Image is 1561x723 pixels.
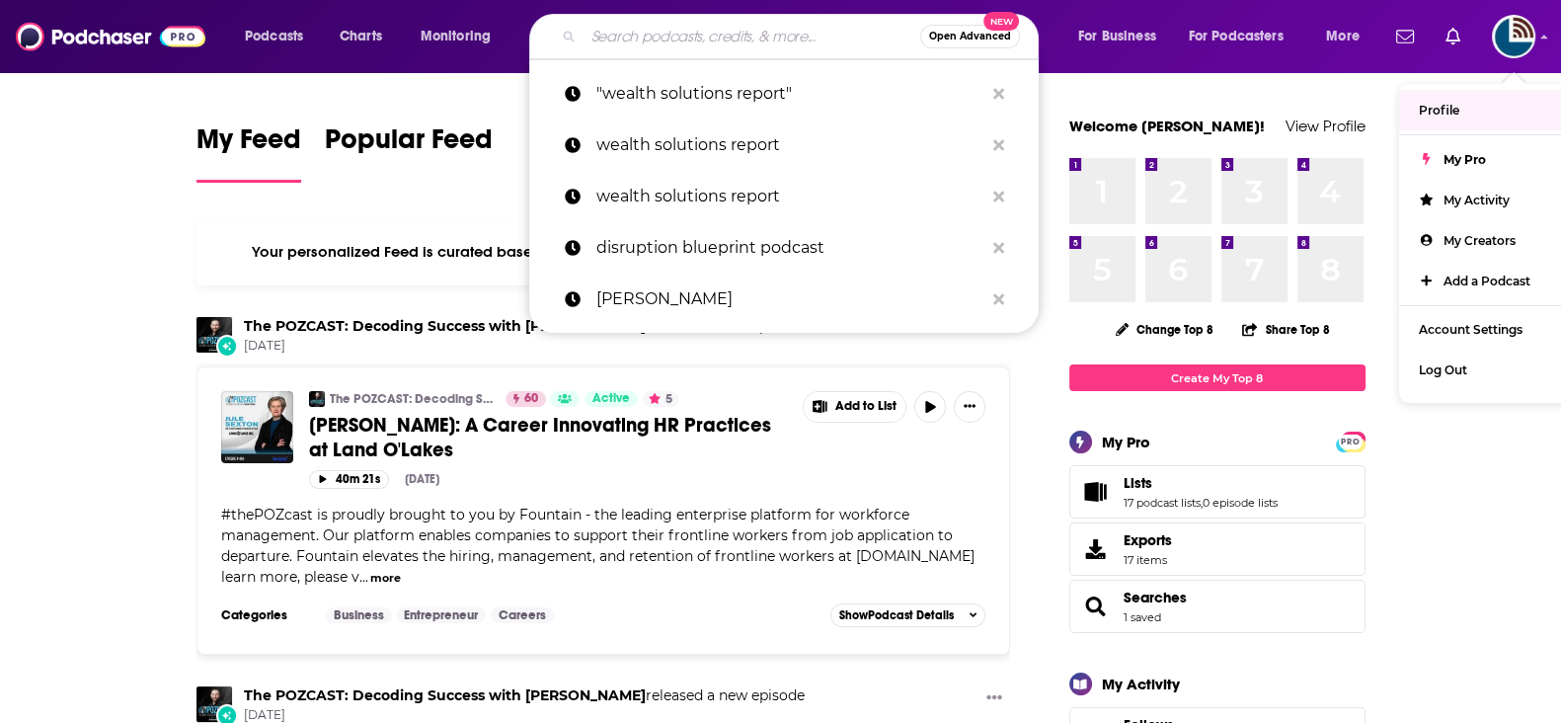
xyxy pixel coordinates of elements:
a: Searches [1124,589,1187,606]
span: Exports [1124,531,1172,549]
button: Show More Button [804,392,906,422]
span: Podcasts [245,23,303,50]
span: Logged in as tdunyak [1492,15,1535,58]
a: Active [585,391,638,407]
p: wealth solutions report [596,120,983,171]
a: 17 podcast lists [1124,496,1201,510]
span: New [983,12,1019,31]
a: "wealth solutions report" [529,68,1039,120]
img: Podchaser - Follow, Share and Rate Podcasts [16,18,205,55]
p: wealth solutions report [596,171,983,222]
button: open menu [231,21,329,52]
span: Lists [1069,465,1366,519]
span: Open Advanced [929,32,1011,41]
button: Share Top 8 [1241,310,1330,349]
span: [DATE] [244,338,805,355]
img: The POZCAST: Decoding Success with Adam Posner [196,317,232,353]
div: Search podcasts, credits, & more... [548,14,1057,59]
span: , [1201,496,1203,510]
a: Lists [1076,478,1116,506]
a: [PERSON_NAME] [529,274,1039,325]
span: [PERSON_NAME]: A Career Innovating HR Practices at Land O'Lakes [309,413,771,462]
span: ... [359,568,368,586]
a: Searches [1076,593,1116,620]
span: Popular Feed [325,122,493,168]
a: wealth solutions report [529,120,1039,171]
span: #thePOZcast is proudly brought to you by Fountain - the leading enterprise platform for workforce... [221,506,975,586]
a: disruption blueprint podcast [529,222,1039,274]
span: Monitoring [421,23,491,50]
a: Business [326,607,392,623]
button: open menu [1176,21,1312,52]
span: PRO [1339,435,1363,449]
div: Your personalized Feed is curated based on the Podcasts, Creators, Users, and Lists that you Follow. [196,218,1011,285]
button: more [370,570,401,587]
span: Exports [1076,535,1116,563]
span: Add to List [835,399,897,414]
p: "wealth solutions report" [596,68,983,120]
button: Show profile menu [1492,15,1535,58]
span: Lists [1124,474,1152,492]
span: My Activity [1444,193,1510,207]
img: The POZCAST: Decoding Success with Adam Posner [309,391,325,407]
span: Charts [340,23,382,50]
a: The POZCAST: Decoding Success with Adam Posner [244,317,646,335]
div: My Pro [1102,433,1150,451]
h3: Categories [221,607,310,623]
span: For Business [1078,23,1156,50]
a: View Profile [1286,117,1366,135]
button: ShowPodcast Details [830,603,986,627]
span: Show Podcast Details [839,608,954,622]
button: 5 [643,391,678,407]
button: Change Top 8 [1104,317,1226,342]
p: mark bruno ria [596,274,983,325]
a: wealth solutions report [529,171,1039,222]
a: Show notifications dropdown [1438,20,1468,53]
a: PRO [1339,434,1363,448]
span: Log Out [1419,362,1467,377]
a: 0 episode lists [1203,496,1278,510]
span: 17 items [1124,553,1172,567]
input: Search podcasts, credits, & more... [584,21,920,52]
button: Open AdvancedNew [920,25,1020,48]
button: open menu [1064,21,1181,52]
span: For Podcasters [1189,23,1284,50]
a: Exports [1069,522,1366,576]
span: My Creators [1444,233,1516,248]
a: My Feed [196,122,301,183]
img: The POZCAST: Decoding Success with Adam Posner [196,686,232,722]
button: 40m 21s [309,470,389,489]
img: Julie Sexton: A Career Innovating HR Practices at Land O'Lakes [221,391,293,463]
button: open menu [407,21,516,52]
a: Entrepreneur [396,607,486,623]
a: [PERSON_NAME]: A Career Innovating HR Practices at Land O'Lakes [309,413,789,462]
a: The POZCAST: Decoding Success with Adam Posner [244,686,646,704]
h3: released a new episode [244,686,805,705]
span: Searches [1069,580,1366,633]
div: My Activity [1102,675,1180,693]
a: Charts [327,21,394,52]
span: My Feed [196,122,301,168]
div: New Episode [216,335,238,357]
span: My Pro [1444,152,1486,167]
span: More [1326,23,1360,50]
button: Show More Button [954,391,985,423]
a: 1 saved [1124,610,1161,624]
p: disruption blueprint podcast [596,222,983,274]
a: Lists [1124,474,1278,492]
a: The POZCAST: Decoding Success with [PERSON_NAME] [330,391,493,407]
a: Careers [491,607,554,623]
span: Active [592,389,630,409]
span: Profile [1419,103,1459,118]
a: Welcome [PERSON_NAME]! [1069,117,1265,135]
h3: released a new episode [244,317,805,336]
span: 60 [524,389,538,409]
button: open menu [1312,21,1384,52]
